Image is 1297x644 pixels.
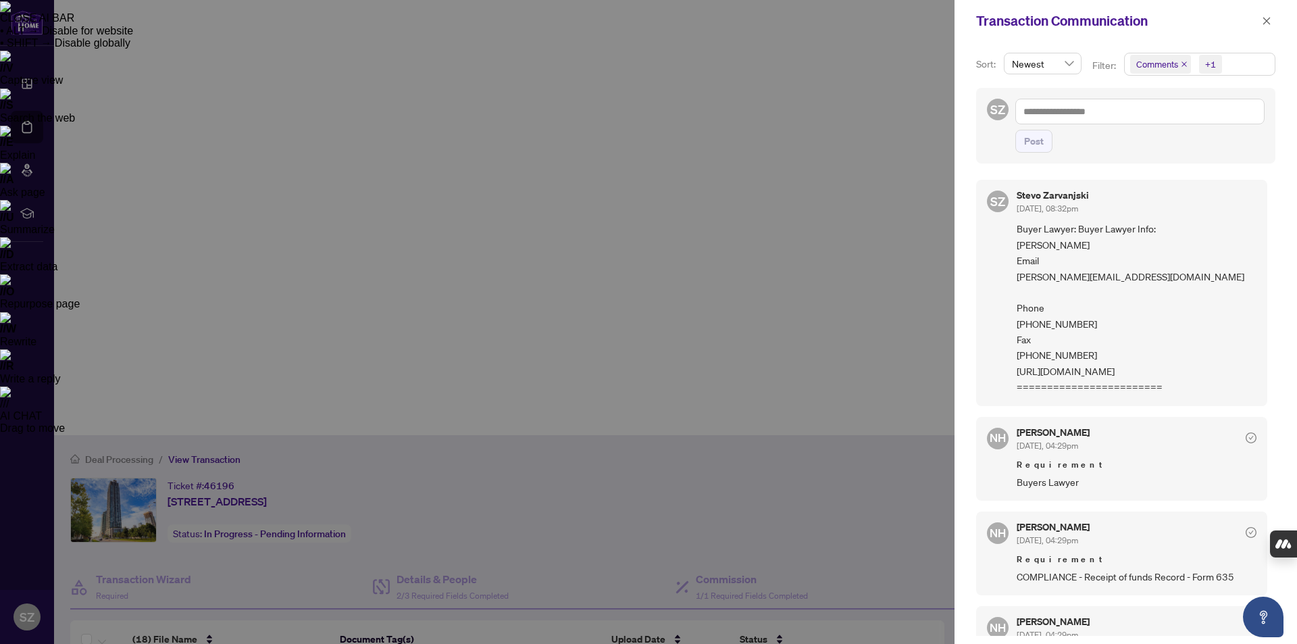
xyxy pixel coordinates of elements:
span: Buyers Lawyer [1017,474,1256,490]
span: Requirement [1017,553,1256,566]
span: check-circle [1246,432,1256,443]
span: NH [990,430,1006,447]
h5: [PERSON_NAME] [1017,522,1090,532]
span: [DATE], 04:29pm [1017,441,1078,451]
span: check-circle [1246,527,1256,538]
span: [DATE], 04:29pm [1017,535,1078,545]
span: COMPLIANCE - Receipt of funds Record - Form 635 [1017,569,1256,585]
span: Requirement [1017,458,1256,472]
button: Open asap [1243,597,1283,637]
span: [DATE], 04:29pm [1017,630,1078,640]
h5: [PERSON_NAME] [1017,617,1090,626]
span: NH [990,524,1006,542]
span: NH [990,619,1006,637]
